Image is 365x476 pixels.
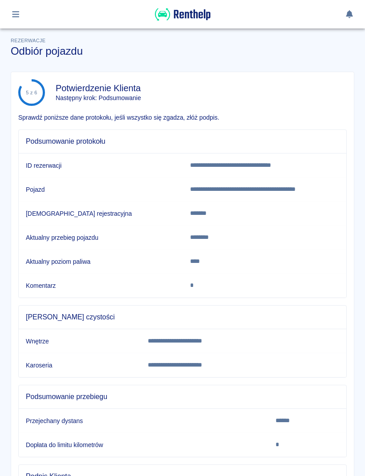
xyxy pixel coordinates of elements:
h4: Potwierdzenie Klienta [56,83,141,93]
div: 5 z 6 [26,90,37,96]
p: Sprawdź poniższe dane protokołu, jeśli wszystko się zgadza, złóż podpis. [18,113,347,122]
h6: Aktualny poziom paliwa [26,257,176,266]
span: Podsumowanie protokołu [26,137,339,146]
h6: [DEMOGRAPHIC_DATA] rejestracyjna [26,209,176,218]
h6: Pojazd [26,185,176,194]
h6: Przejechany dystans [26,416,261,425]
h6: Karoseria [26,361,134,370]
img: Renthelp logo [155,7,211,22]
h6: Wnętrze [26,337,134,346]
span: Podsumowanie przebiegu [26,392,339,401]
h6: Aktualny przebieg pojazdu [26,233,176,242]
h6: Komentarz [26,281,176,290]
h6: ID rezerwacji [26,161,176,170]
h6: Dopłata do limitu kilometrów [26,440,261,449]
p: Następny krok: Podsumowanie [56,93,141,103]
a: Renthelp logo [155,16,211,24]
span: Rezerwacje [11,38,45,43]
h3: Odbiór pojazdu [11,45,354,57]
span: [PERSON_NAME] czystości [26,313,339,322]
